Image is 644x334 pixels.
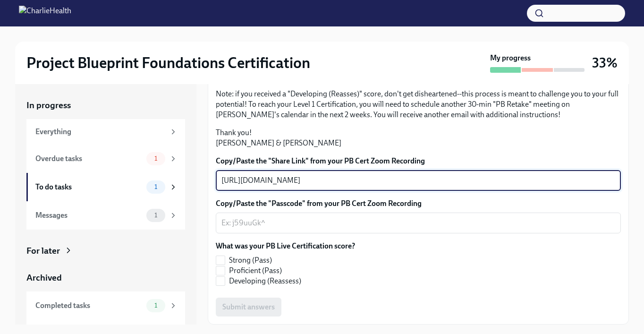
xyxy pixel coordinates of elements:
[26,272,185,284] a: Archived
[216,128,621,148] p: Thank you! [PERSON_NAME] & [PERSON_NAME]
[229,265,282,276] span: Proficient (Pass)
[229,276,301,286] span: Developing (Reassess)
[26,173,185,201] a: To do tasks1
[592,54,618,71] h3: 33%
[26,201,185,230] a: Messages1
[149,212,163,219] span: 1
[26,99,185,111] a: In progress
[216,241,355,251] label: What was your PB Live Certification score?
[229,255,272,265] span: Strong (Pass)
[490,53,531,63] strong: My progress
[35,154,143,164] div: Overdue tasks
[216,156,621,166] label: Copy/Paste the "Share Link" from your PB Cert Zoom Recording
[35,300,143,311] div: Completed tasks
[149,183,163,190] span: 1
[35,127,165,137] div: Everything
[26,119,185,145] a: Everything
[26,245,60,257] div: For later
[26,245,185,257] a: For later
[216,89,621,120] p: Note: if you received a "Developing (Reasses)" score, don't get disheartened--this process is mea...
[35,210,143,221] div: Messages
[149,155,163,162] span: 1
[216,198,621,209] label: Copy/Paste the "Passcode" from your PB Cert Zoom Recording
[26,145,185,173] a: Overdue tasks1
[26,291,185,320] a: Completed tasks1
[221,175,615,186] textarea: [URL][DOMAIN_NAME]
[35,182,143,192] div: To do tasks
[26,53,310,72] h2: Project Blueprint Foundations Certification
[149,302,163,309] span: 1
[19,6,71,21] img: CharlieHealth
